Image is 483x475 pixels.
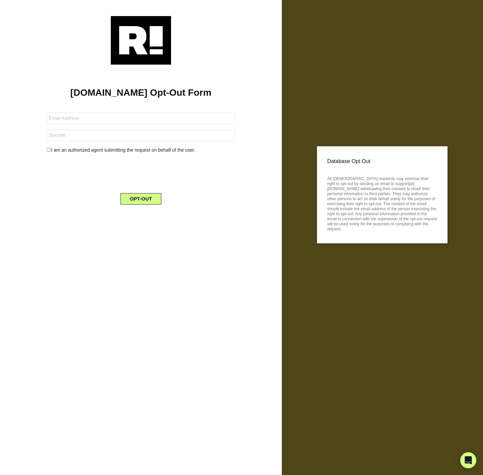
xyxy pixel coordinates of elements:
button: OPT-OUT [120,193,162,205]
p: Database Opt Out [327,156,437,166]
input: Zipcode [47,130,235,141]
iframe: reCAPTCHA [90,159,192,185]
input: Email Address [47,112,235,124]
p: All [DEMOGRAPHIC_DATA] residents may exercise their right to opt-out by sending an email to suppo... [327,174,437,232]
img: Retention.com [111,16,171,65]
h1: [DOMAIN_NAME] Opt-Out Form [10,87,272,98]
div: Open Intercom Messenger [460,452,476,468]
div: I am an authorized agent submitting the request on behalf of the user. [42,147,240,154]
